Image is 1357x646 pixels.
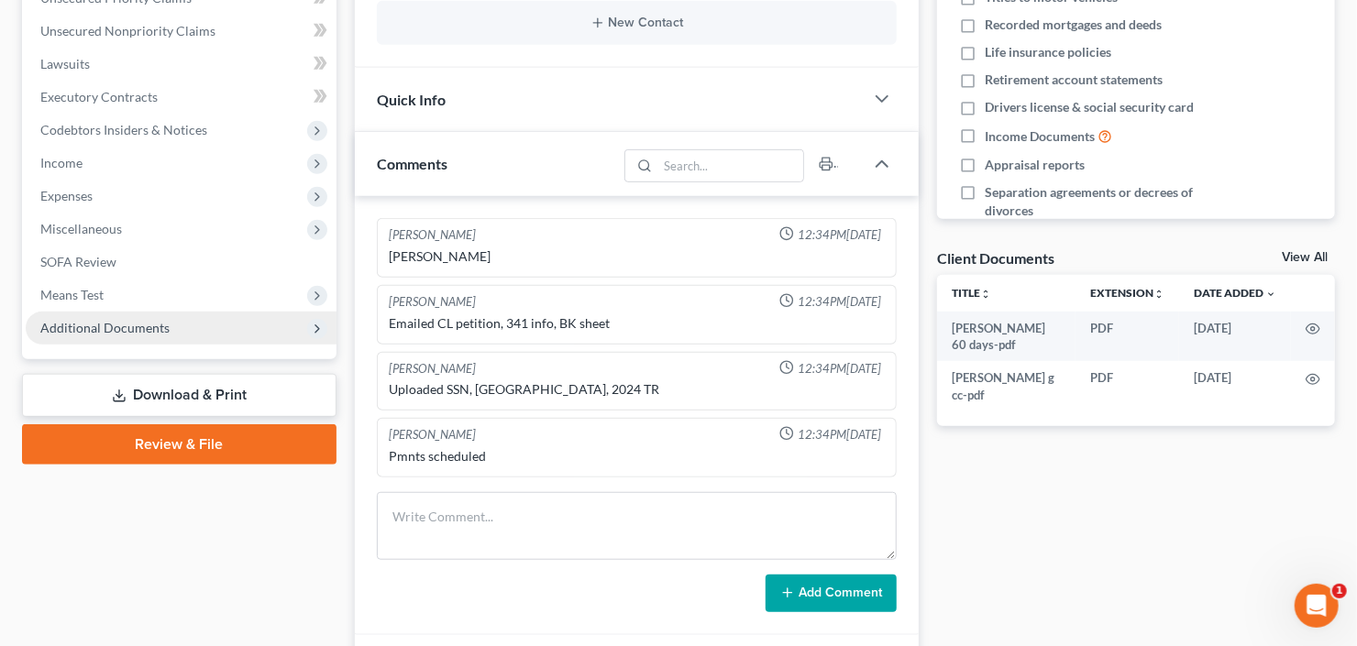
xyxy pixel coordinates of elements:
span: Recorded mortgages and deeds [985,16,1162,34]
span: Lawsuits [40,56,90,71]
td: [PERSON_NAME] 60 days-pdf [937,312,1076,362]
a: Unsecured Nonpriority Claims [26,15,336,48]
a: View All [1282,251,1328,264]
span: Income Documents [985,127,1095,146]
span: Miscellaneous [40,221,122,236]
a: Review & File [22,424,336,465]
span: Expenses [40,188,93,203]
div: Client Documents [937,248,1054,268]
div: Uploaded SSN, [GEOGRAPHIC_DATA], 2024 TR [389,380,885,399]
span: 12:34PM[DATE] [798,426,881,443]
iframe: Intercom live chat [1295,584,1339,628]
a: Download & Print [22,374,336,417]
span: 12:34PM[DATE] [798,360,881,378]
div: [PERSON_NAME] [389,293,476,311]
a: Date Added expand_more [1194,286,1276,300]
a: Extensionunfold_more [1090,286,1164,300]
span: Separation agreements or decrees of divorces [985,183,1219,220]
td: PDF [1076,312,1179,362]
button: Add Comment [766,575,897,613]
div: [PERSON_NAME] [389,247,885,266]
span: 12:34PM[DATE] [798,226,881,244]
div: [PERSON_NAME] [389,226,476,244]
div: Emailed CL petition, 341 info, BK sheet [389,314,885,333]
a: Executory Contracts [26,81,336,114]
span: Income [40,155,83,170]
span: Means Test [40,287,104,302]
td: [DATE] [1179,361,1291,411]
a: SOFA Review [26,246,336,279]
span: Comments [377,155,447,172]
span: Retirement account statements [985,71,1163,89]
i: expand_more [1265,289,1276,300]
div: [PERSON_NAME] [389,360,476,378]
td: [DATE] [1179,312,1291,362]
input: Search... [658,150,804,181]
td: PDF [1076,361,1179,411]
span: SOFA Review [40,254,116,269]
i: unfold_more [1153,289,1164,300]
span: Unsecured Nonpriority Claims [40,23,215,38]
a: Titleunfold_more [952,286,991,300]
span: Executory Contracts [40,89,158,104]
span: 1 [1332,584,1347,598]
span: Life insurance policies [985,43,1111,61]
span: Appraisal reports [985,156,1085,174]
div: Pmnts scheduled [389,447,885,465]
span: Codebtors Insiders & Notices [40,122,207,137]
span: Additional Documents [40,320,170,335]
a: Lawsuits [26,48,336,81]
td: [PERSON_NAME] g cc-pdf [937,361,1076,411]
span: Quick Info [377,91,446,108]
button: New Contact [392,16,882,30]
i: unfold_more [980,289,991,300]
span: 12:34PM[DATE] [798,293,881,311]
span: Drivers license & social security card [985,98,1194,116]
div: [PERSON_NAME] [389,426,476,443]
